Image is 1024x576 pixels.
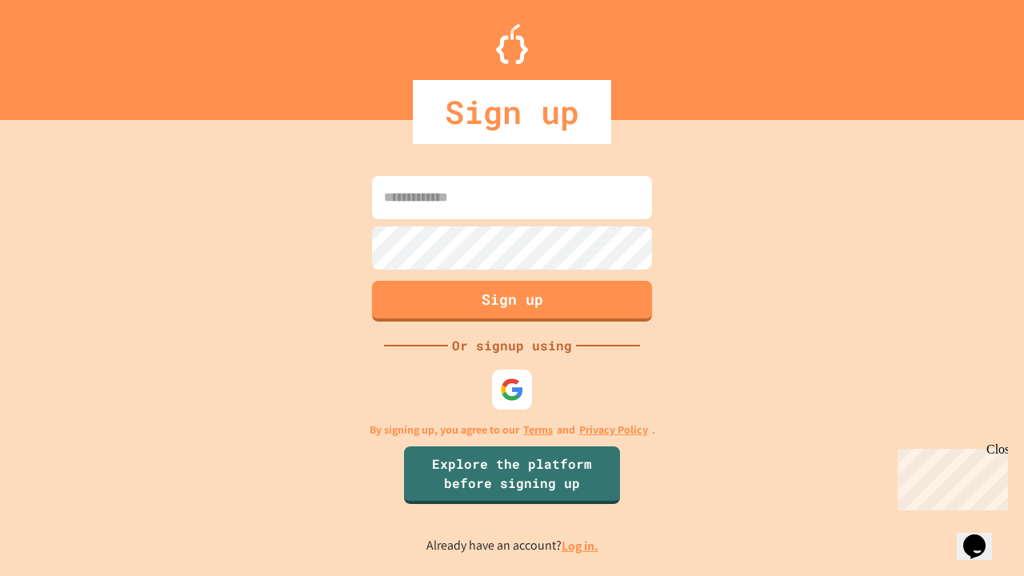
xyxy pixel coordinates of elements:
[413,80,611,144] div: Sign up
[500,378,524,402] img: google-icon.svg
[448,336,576,355] div: Or signup using
[370,422,655,438] p: By signing up, you agree to our and .
[496,24,528,64] img: Logo.svg
[891,442,1008,510] iframe: chat widget
[579,422,648,438] a: Privacy Policy
[523,422,553,438] a: Terms
[6,6,110,102] div: Chat with us now!Close
[562,538,598,554] a: Log in.
[426,536,598,556] p: Already have an account?
[372,281,652,322] button: Sign up
[404,446,620,504] a: Explore the platform before signing up
[957,512,1008,560] iframe: chat widget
